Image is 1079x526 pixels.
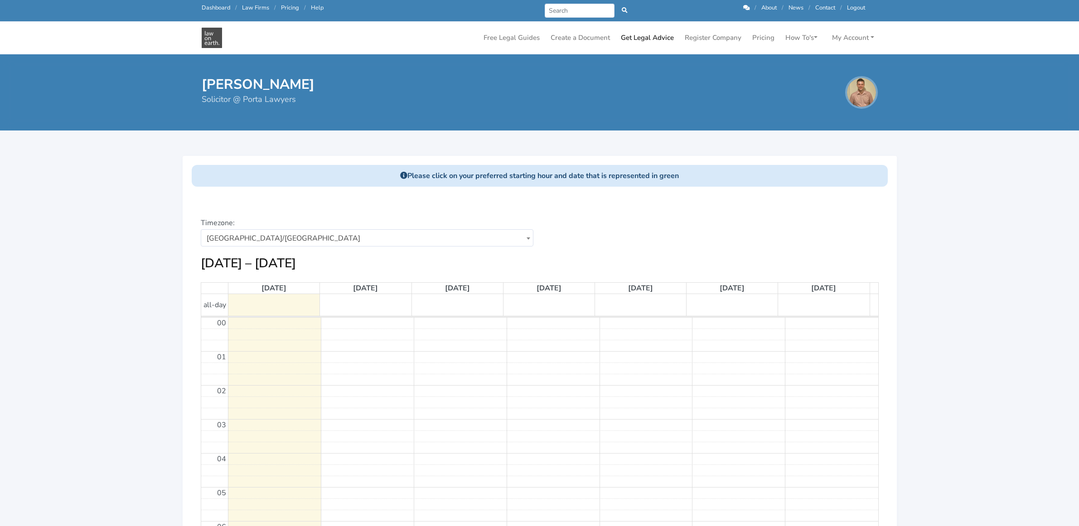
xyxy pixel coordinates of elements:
a: Register Company [681,29,745,47]
span: Australia/Brisbane [201,230,533,247]
span: [DATE] [261,283,286,293]
span: / [235,4,237,12]
a: News [789,4,803,12]
a: Free Legal Guides [480,29,543,47]
strong: Please click on your preferred starting hour and date that is represented in green [400,171,679,181]
span: Australia/Brisbane [201,229,533,246]
h2: [DATE] – [DATE] [201,256,296,271]
p: Timezone: [201,217,533,246]
a: Dashboard [202,4,230,12]
span: [DATE] [353,283,378,293]
span: all-day [203,300,226,310]
span: 05 [217,488,226,498]
h1: [PERSON_NAME] [202,76,315,93]
span: / [274,4,276,12]
a: Contact [815,4,835,12]
a: About [761,4,777,12]
input: Search [545,4,615,18]
a: Law Firms [242,4,269,12]
a: Pricing [749,29,778,47]
a: How To's [782,29,821,47]
span: 03 [217,420,226,430]
span: 00 [217,318,226,328]
a: My Account [828,29,878,47]
span: / [808,4,810,12]
span: / [304,4,306,12]
span: [DATE] [720,283,745,293]
a: Create a Document [547,29,614,47]
span: Solicitor @ Porta Lawyers [202,93,296,106]
span: 04 [217,454,226,464]
span: [DATE] [445,283,470,293]
a: Logout [847,4,865,12]
a: Help [311,4,324,12]
span: [DATE] [628,283,653,293]
span: 02 [217,386,226,396]
img: Bailey Eustace - Advisor [202,28,222,48]
img: Bailey Eustace [847,78,876,107]
span: [DATE] [537,283,561,293]
a: Get Legal Advice [617,29,677,47]
span: / [840,4,842,12]
span: [DATE] [811,283,836,293]
span: / [782,4,784,12]
span: 01 [217,352,226,362]
a: Pricing [281,4,299,12]
span: / [755,4,756,12]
